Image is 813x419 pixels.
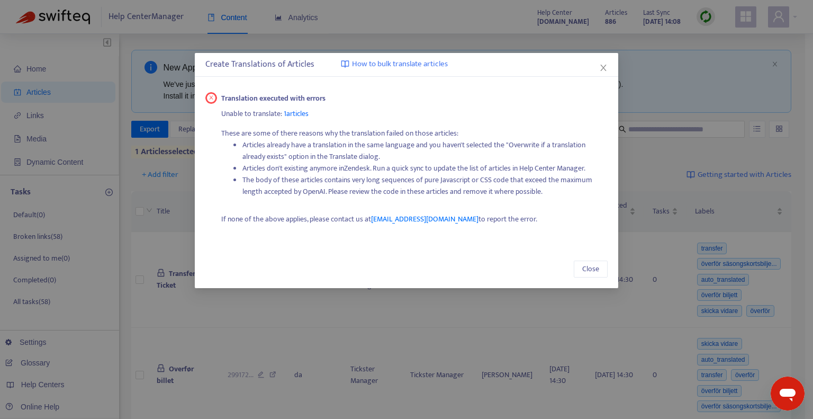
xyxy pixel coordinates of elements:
button: Close [598,62,609,74]
a: How to bulk translate articles [341,58,448,70]
p: These are some of there reasons why the translation failed on those articles: [221,128,608,206]
li: Articles don't existing anymore in Zendesk . Run a quick sync to update the list of articles in H... [242,163,608,174]
span: How to bulk translate articles [352,58,448,70]
span: [EMAIL_ADDRESS][DOMAIN_NAME] [371,213,478,225]
p: If none of the above applies, please contact us at to report the error. [221,213,608,225]
p: Unable to translate: [221,108,608,120]
span: close [209,95,214,101]
li: The body of these articles contains very long sequences of pure Javascript or CSS code that excee... [242,174,608,198]
span: 1 articles [284,108,309,120]
button: Close [574,261,608,278]
img: image-link [341,60,349,68]
strong: Translation executed with errors [221,93,326,104]
div: Create Translations of Articles [205,58,608,71]
span: Close [582,263,599,275]
iframe: Knap til at åbne messaging-vindue [771,377,805,411]
span: close [599,64,608,72]
li: Articles already have a translation in the same language and you haven't selected the "Overwrite ... [242,139,608,163]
